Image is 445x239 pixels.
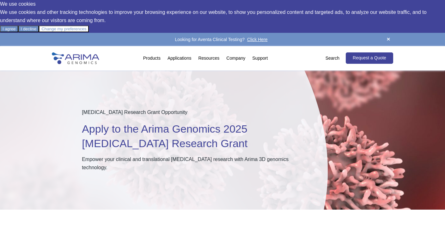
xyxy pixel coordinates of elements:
[82,122,296,155] h1: Apply to the Arima Genomics 2025 [MEDICAL_DATA] Research Grant
[82,155,296,172] p: Empower your clinical and translational [MEDICAL_DATA] research with Arima 3D genomics technology.
[245,37,270,42] a: Click Here
[39,26,89,32] button: Change my preferences
[346,52,393,64] a: Request a Quote
[52,52,99,64] img: Arima-Genomics-logo
[326,54,339,62] p: Search
[18,26,39,32] button: I decline
[52,35,393,44] div: Looking for Aventa Clinical Testing?
[82,108,296,122] p: [MEDICAL_DATA] Research Grant Opportunity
